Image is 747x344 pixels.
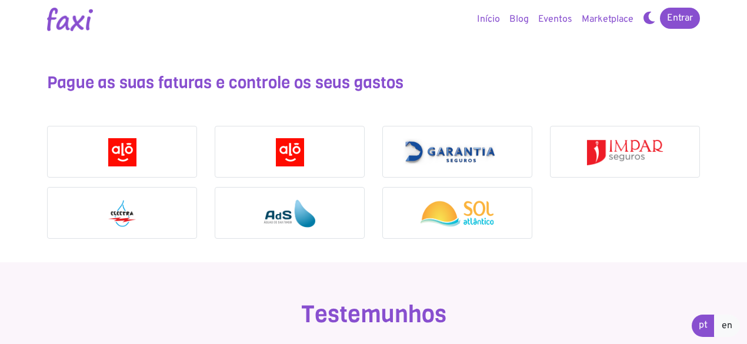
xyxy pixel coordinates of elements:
img: Impar [586,138,664,166]
a: Marketplace [577,8,638,31]
a: Entrar [660,8,700,29]
img: Àgua de Santiago [264,199,316,228]
a: Eventos [533,8,577,31]
img: Solatlantico [421,199,493,228]
img: Logotipo Faxi Online [47,8,93,31]
img: Electra Norte [107,199,137,228]
a: Blog [505,8,533,31]
a: Àgua de Santiago [215,187,365,239]
h3: Pague as suas faturas e controle os seus gastos [47,73,700,93]
a: pt [692,315,715,337]
h1: Testemunhos [47,300,700,328]
a: Electra Norte [47,187,197,239]
a: Alou Fixo [47,126,197,178]
a: Garantia [382,126,532,178]
a: Alou Multimédia [215,126,365,178]
img: Garantia [396,138,518,166]
img: Alou Fixo [108,138,136,166]
a: Impar [550,126,700,178]
img: Alou Multimédia [276,138,304,166]
a: Solatlantico [382,187,532,239]
a: en [714,315,740,337]
a: Início [472,8,505,31]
